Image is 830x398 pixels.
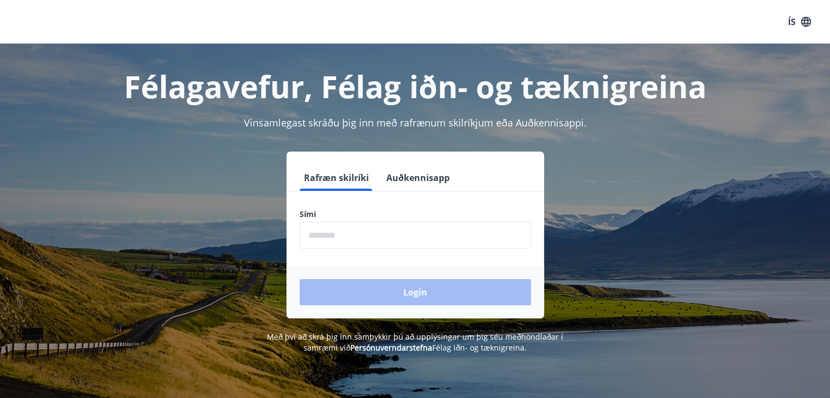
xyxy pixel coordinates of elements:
[300,165,373,191] button: Rafræn skilríki
[267,331,563,353] span: Með því að skrá þig inn samþykkir þú að upplýsingar um þig séu meðhöndlaðar í samræmi við Félag i...
[782,12,817,32] button: ÍS
[300,209,531,220] label: Sími
[350,342,432,353] a: Persónuverndarstefna
[244,116,587,129] span: Vinsamlegast skráðu þig inn með rafrænum skilríkjum eða Auðkennisappi.
[35,65,795,107] h1: Félagavefur, Félag iðn- og tæknigreina
[382,165,454,191] button: Auðkennisapp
